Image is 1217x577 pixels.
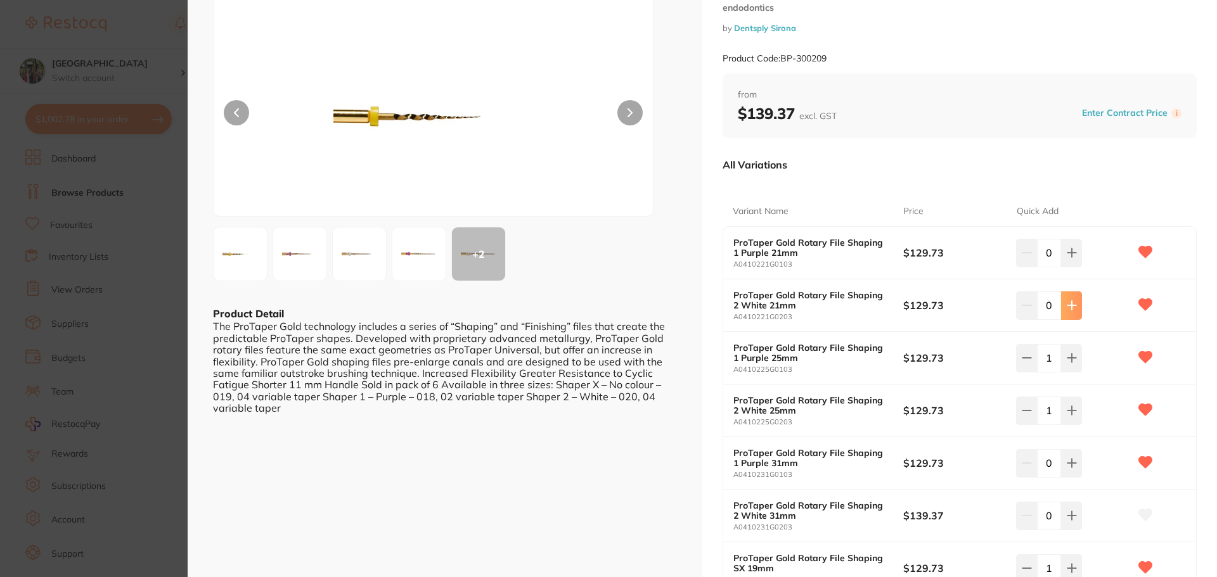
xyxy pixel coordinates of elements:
small: A0410225G0103 [733,365,903,374]
b: ProTaper Gold Rotary File Shaping 2 White 21mm [733,290,886,310]
b: $129.73 [903,456,1005,470]
button: +2 [451,227,506,281]
small: Product Code: BP-300209 [723,53,827,64]
span: from [738,89,1182,101]
b: ProTaper Gold Rotary File Shaping 2 White 25mm [733,395,886,415]
small: A0410231G0103 [733,471,903,479]
b: $139.37 [738,104,837,123]
div: message notification from Restocq, Just now. Hi Bev, Happy Tuesday! Is there anything I can do fo... [19,19,235,92]
img: dGUtMS5qcGc [337,231,382,277]
img: Profile image for Restocq [29,30,49,51]
div: + 2 [452,227,505,281]
p: Price [903,205,924,218]
b: $139.37 [903,509,1005,523]
b: ProTaper Gold Rotary File Shaping SX 19mm [733,553,886,573]
div: Message content [55,27,225,71]
b: $129.73 [903,403,1005,417]
b: ProTaper Gold Rotary File Shaping 1 Purple 21mm [733,238,886,258]
p: All Variations [723,158,787,171]
b: $129.73 [903,561,1005,575]
div: Hi [PERSON_NAME], [55,27,225,40]
b: Product Detail [213,307,284,320]
button: Enter Contract Price [1078,107,1171,119]
small: A0410221G0203 [733,313,903,321]
p: Quick Add [1017,205,1059,218]
small: A0410231G0203 [733,523,903,531]
b: ProTaper Gold Rotary File Shaping 2 White 31mm [733,500,886,521]
b: $129.73 [903,298,1005,312]
b: ProTaper Gold Rotary File Shaping 1 Purple 31mm [733,448,886,468]
img: cGxlLTEuanBn [396,231,442,277]
b: $129.73 [903,351,1005,365]
b: ProTaper Gold Rotary File Shaping 1 Purple 25mm [733,343,886,363]
small: endodontics [723,3,1197,13]
label: i [1171,108,1182,118]
div: Happy [DATE]! Is there anything I can do for your [DATE]? 😊 [55,46,225,71]
small: A0410221G0103 [733,260,903,269]
img: bG93LTEuanBn [302,16,565,216]
small: by [723,23,1197,33]
img: cGxlLTEuanBn [277,231,323,277]
img: bG93LTEuanBn [217,231,263,277]
div: The ProTaper Gold technology includes a series of “Shaping” and “Finishing” files that create the... [213,320,677,414]
p: Variant Name [733,205,789,218]
span: excl. GST [799,110,837,122]
small: A0410225G0203 [733,418,903,426]
a: Dentsply Sirona [734,23,796,33]
p: Message from Restocq, sent Just now [55,73,225,84]
b: $129.73 [903,246,1005,260]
